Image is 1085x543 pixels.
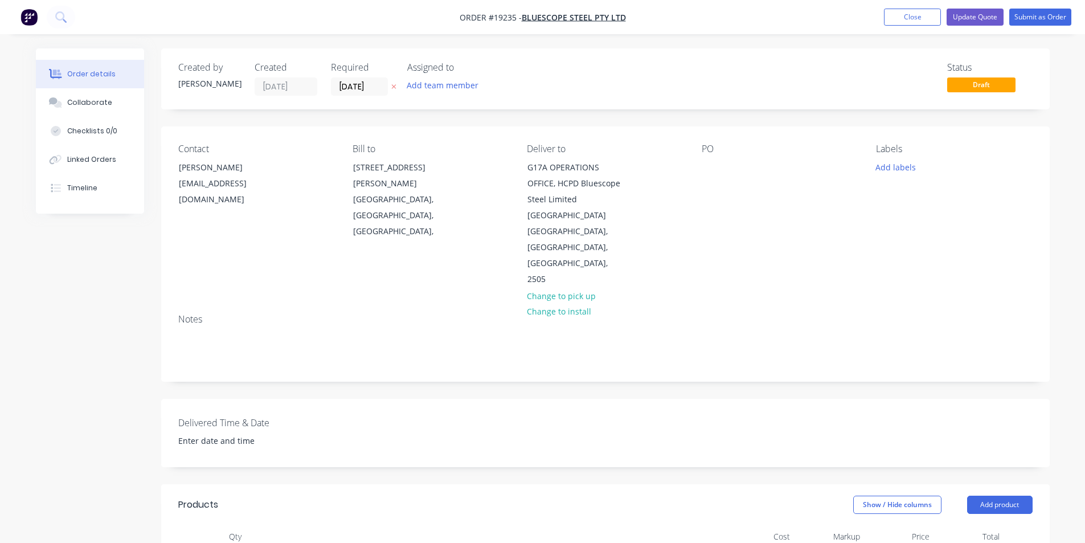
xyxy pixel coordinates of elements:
div: Created [255,62,317,73]
button: Add labels [870,159,922,174]
div: [PERSON_NAME][EMAIL_ADDRESS][DOMAIN_NAME] [169,159,283,208]
div: Order details [67,69,116,79]
button: Add product [967,496,1033,514]
div: Assigned to [407,62,521,73]
div: [GEOGRAPHIC_DATA], [GEOGRAPHIC_DATA], [GEOGRAPHIC_DATA], 2505 [527,223,622,287]
div: Timeline [67,183,97,193]
button: Timeline [36,174,144,202]
div: [STREET_ADDRESS][PERSON_NAME] [353,160,448,191]
button: Change to install [521,304,597,319]
span: Draft [947,77,1016,92]
span: Order #19235 - [460,12,522,23]
button: Order details [36,60,144,88]
label: Delivered Time & Date [178,416,321,430]
button: Linked Orders [36,145,144,174]
div: [GEOGRAPHIC_DATA], [GEOGRAPHIC_DATA], [GEOGRAPHIC_DATA], [353,191,448,239]
div: [PERSON_NAME] [179,160,273,175]
div: Notes [178,314,1033,325]
button: Change to pick up [521,288,601,303]
div: G17A OPERATIONS OFFICE, HCPD Bluescope Steel Limited [GEOGRAPHIC_DATA][GEOGRAPHIC_DATA], [GEOGRAP... [518,159,632,288]
div: G17A OPERATIONS OFFICE, HCPD Bluescope Steel Limited [GEOGRAPHIC_DATA] [527,160,622,223]
div: Checklists 0/0 [67,126,117,136]
div: Contact [178,144,334,154]
div: Labels [876,144,1032,154]
div: Status [947,62,1033,73]
img: Factory [21,9,38,26]
div: [STREET_ADDRESS][PERSON_NAME][GEOGRAPHIC_DATA], [GEOGRAPHIC_DATA], [GEOGRAPHIC_DATA], [343,159,457,240]
div: Products [178,498,218,512]
button: Add team member [400,77,484,93]
div: Deliver to [527,144,683,154]
div: Linked Orders [67,154,116,165]
button: Collaborate [36,88,144,117]
div: PO [702,144,858,154]
button: Show / Hide columns [853,496,941,514]
button: Add team member [407,77,485,93]
div: Created by [178,62,241,73]
button: Update Quote [947,9,1004,26]
div: Collaborate [67,97,112,108]
button: Close [884,9,941,26]
div: [EMAIL_ADDRESS][DOMAIN_NAME] [179,175,273,207]
div: Required [331,62,394,73]
div: Bill to [353,144,509,154]
a: BlueScope Steel Pty Ltd [522,12,626,23]
input: Enter date and time [170,432,312,450]
button: Checklists 0/0 [36,117,144,145]
button: Submit as Order [1009,9,1071,26]
div: [PERSON_NAME] [178,77,241,89]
